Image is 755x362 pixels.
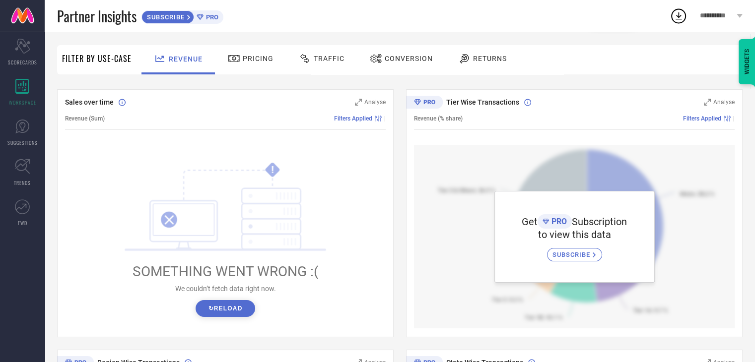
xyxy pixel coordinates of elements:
span: Filters Applied [683,115,721,122]
span: SUBSCRIBE [552,251,593,258]
span: SUBSCRIBE [142,13,187,21]
span: | [384,115,386,122]
span: Revenue [169,55,203,63]
span: Subscription [572,216,627,228]
span: WORKSPACE [9,99,36,106]
button: ↻Reload [196,300,255,317]
span: SOMETHING WENT WRONG :( [133,263,319,280]
span: Analyse [364,99,386,106]
svg: Zoom [704,99,711,106]
span: Analyse [713,99,735,106]
span: Partner Insights [57,6,137,26]
span: to view this data [538,229,611,241]
div: Open download list [670,7,687,25]
span: Conversion [385,55,433,62]
span: Revenue (% share) [414,115,463,122]
tspan: ! [272,164,274,176]
span: TRENDS [14,179,31,186]
span: Sales over time [65,98,114,106]
span: Tier Wise Transactions [446,98,519,106]
span: Revenue (Sum) [65,115,105,122]
span: Get [522,216,538,228]
span: Traffic [314,55,344,62]
span: Filter By Use-Case [62,53,132,64]
span: PRO [549,217,567,226]
span: SUGGESTIONS [7,139,38,146]
svg: Zoom [355,99,362,106]
a: SUBSCRIBE [547,241,602,261]
div: Premium [406,96,443,111]
span: FWD [18,219,27,227]
span: | [733,115,735,122]
span: Returns [473,55,507,62]
span: PRO [204,13,218,21]
span: Pricing [243,55,274,62]
span: We couldn’t fetch data right now. [175,285,276,293]
span: Filters Applied [334,115,372,122]
a: SUBSCRIBEPRO [141,8,223,24]
span: SCORECARDS [8,59,37,66]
